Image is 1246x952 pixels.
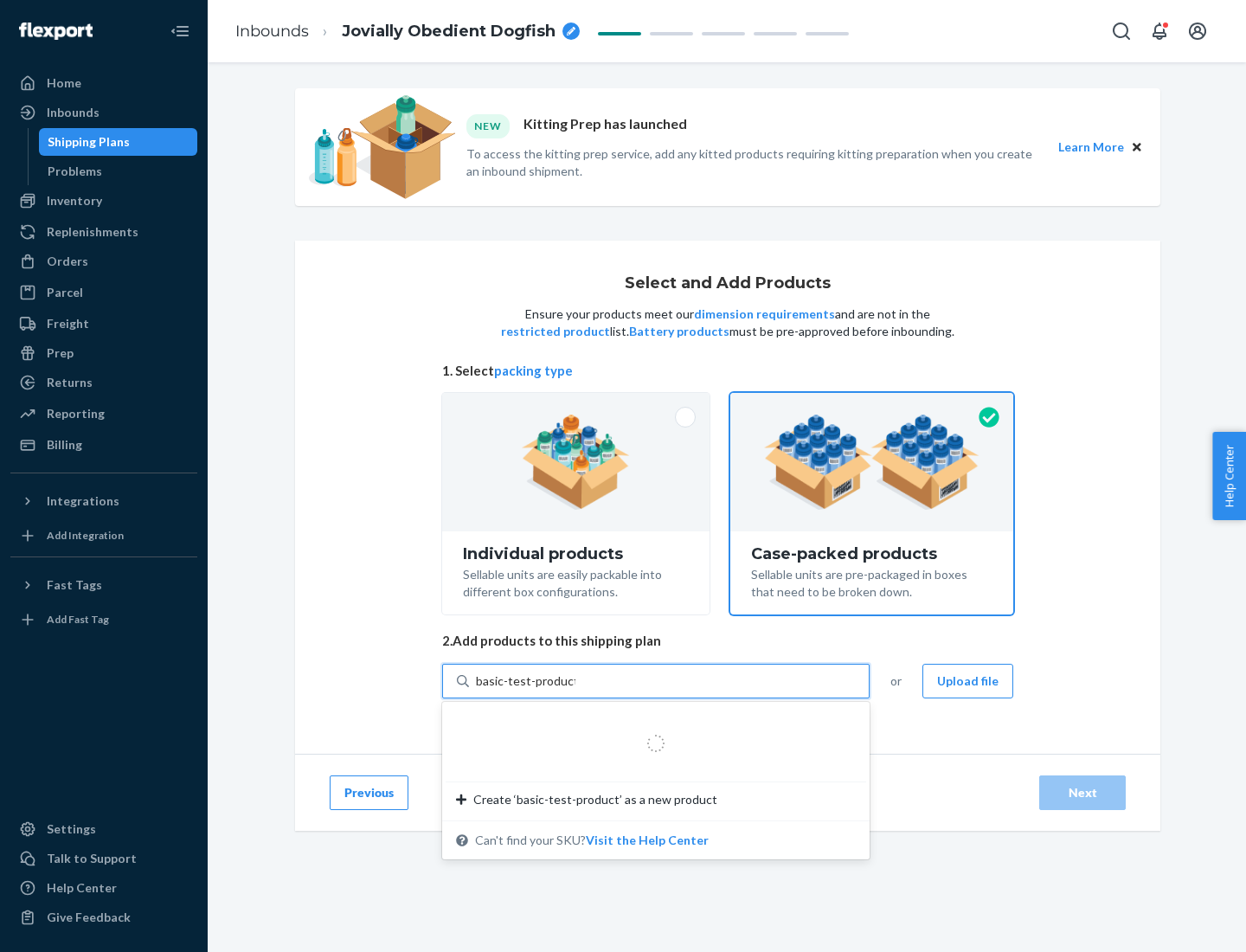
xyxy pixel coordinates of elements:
[494,362,573,380] button: packing type
[1039,775,1126,810] button: Next
[39,128,198,156] a: Shipping Plans
[47,879,117,897] div: Help Center
[163,14,197,48] button: Close Navigation
[501,323,610,340] button: restricted product
[10,69,197,97] a: Home
[47,576,102,594] div: Fast Tags
[499,306,956,340] p: Ensure your products meet our and are not in the list. must be pre-approved before inbounding.
[442,632,1013,650] span: 2. Add products to this shipping plan
[466,145,1043,180] p: To access the kitting prep service, add any kitted products requiring kitting preparation when yo...
[47,344,74,362] div: Prep
[442,362,1013,380] span: 1. Select
[1127,138,1146,157] button: Close
[10,571,197,599] button: Fast Tags
[47,253,88,270] div: Orders
[47,284,83,301] div: Parcel
[922,664,1013,698] button: Upload file
[47,74,81,92] div: Home
[10,99,197,126] a: Inbounds
[10,279,197,306] a: Parcel
[1212,432,1246,520] button: Help Center
[890,672,902,690] span: or
[10,339,197,367] a: Prep
[466,114,510,138] div: NEW
[463,563,689,601] div: Sellable units are easily packable into different box configurations.
[47,612,109,627] div: Add Fast Tag
[522,415,630,510] img: individual-pack.facf35554cb0f1810c75b2bd6df2d64e.png
[10,845,197,872] a: Talk to Support
[10,187,197,215] a: Inventory
[47,374,93,391] div: Returns
[625,275,831,293] h1: Select and Add Products
[10,218,197,246] a: Replenishments
[47,492,119,510] div: Integrations
[10,874,197,902] a: Help Center
[47,528,124,543] div: Add Integration
[39,158,198,185] a: Problems
[330,775,408,810] button: Previous
[694,306,835,323] button: dimension requirements
[10,369,197,396] a: Returns
[47,192,102,209] div: Inventory
[1054,784,1111,801] div: Next
[47,315,89,332] div: Freight
[463,545,689,563] div: Individual products
[10,522,197,550] a: Add Integration
[47,909,131,926] div: Give Feedback
[586,832,709,849] button: Create ‘basic-test-product’ as a new productCan't find your SKU?
[475,832,709,849] span: Can't find your SKU?
[751,545,992,563] div: Case-packed products
[10,815,197,843] a: Settings
[47,104,100,121] div: Inbounds
[764,415,979,510] img: case-pack.59cecea509d18c883b923b81aeac6d0b.png
[629,323,729,340] button: Battery products
[476,672,575,690] input: Create ‘basic-test-product’ as a new productCan't find your SKU?Visit the Help Center
[473,791,717,808] span: Create ‘basic-test-product’ as a new product
[1058,138,1124,157] button: Learn More
[751,563,992,601] div: Sellable units are pre-packaged in boxes that need to be broken down.
[523,114,687,138] p: Kitting Prep has launched
[10,310,197,338] a: Freight
[235,22,309,41] a: Inbounds
[1180,14,1215,48] button: Open account menu
[47,223,138,241] div: Replenishments
[222,6,594,57] ol: breadcrumbs
[47,850,137,867] div: Talk to Support
[10,400,197,428] a: Reporting
[1142,14,1177,48] button: Open notifications
[47,405,105,422] div: Reporting
[47,820,96,838] div: Settings
[19,23,93,40] img: Flexport logo
[48,133,130,151] div: Shipping Plans
[1104,14,1139,48] button: Open Search Box
[10,904,197,931] button: Give Feedback
[47,436,82,453] div: Billing
[10,248,197,275] a: Orders
[10,431,197,459] a: Billing
[10,487,197,515] button: Integrations
[342,21,556,43] span: Jovially Obedient Dogfish
[10,606,197,634] a: Add Fast Tag
[48,163,102,180] div: Problems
